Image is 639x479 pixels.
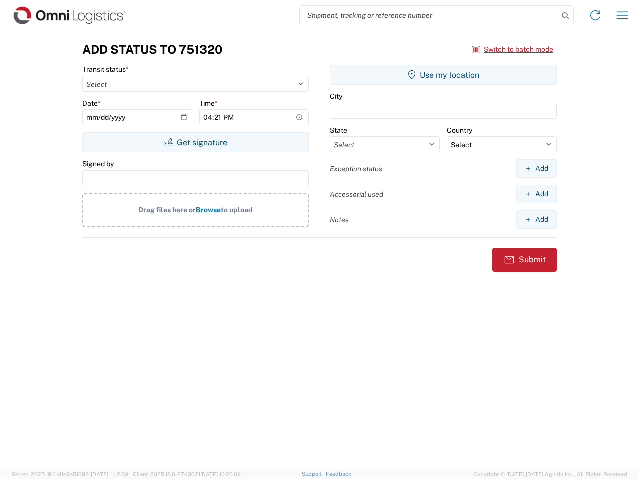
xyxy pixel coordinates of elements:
[330,215,349,224] label: Notes
[492,248,557,272] button: Submit
[330,126,347,135] label: State
[516,159,557,178] button: Add
[133,471,241,477] span: Client: 2025.18.0-27d3021
[82,65,129,74] label: Transit status
[302,471,326,477] a: Support
[82,42,222,57] h3: Add Status to 751320
[12,471,128,477] span: Server: 2025.18.0-d1e9a510831
[196,206,221,214] span: Browse
[326,471,351,477] a: Feedback
[473,470,627,479] span: Copyright © [DATE]-[DATE] Agistix Inc., All Rights Reserved
[516,185,557,203] button: Add
[200,471,241,477] span: [DATE] 10:20:09
[330,65,557,85] button: Use my location
[91,471,128,477] span: [DATE] 11:12:30
[300,6,558,25] input: Shipment, tracking or reference number
[447,126,472,135] label: Country
[138,206,196,214] span: Drag files here or
[82,159,114,168] label: Signed by
[330,190,383,199] label: Accessorial used
[82,132,309,152] button: Get signature
[199,99,218,108] label: Time
[516,210,557,229] button: Add
[472,41,553,58] button: Switch to batch mode
[82,99,101,108] label: Date
[330,92,342,101] label: City
[330,164,382,173] label: Exception status
[221,206,253,214] span: to upload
